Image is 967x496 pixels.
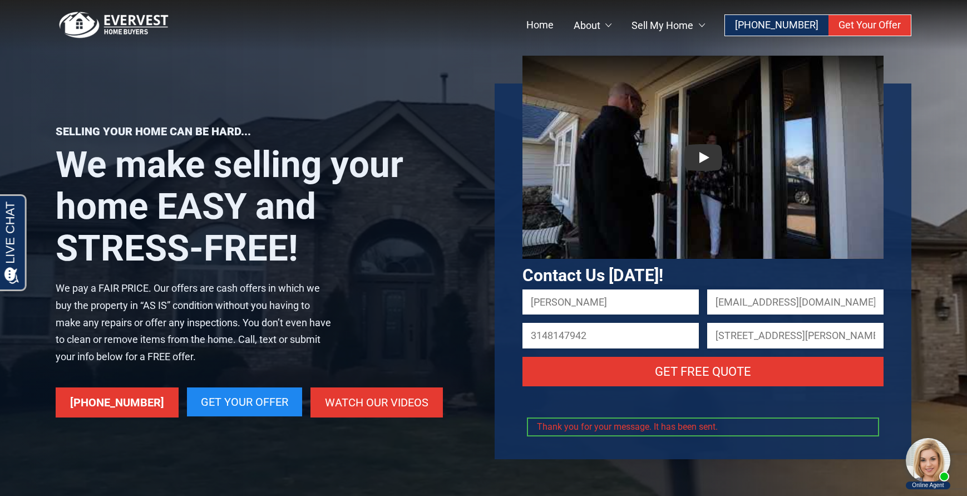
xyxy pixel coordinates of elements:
img: logo.png [56,11,172,39]
iframe: Chat Invitation [900,435,956,490]
a: Get Your Offer [187,387,302,416]
p: We pay a FAIR PRICE. Our offers are cash offers in which we buy the property in “AS IS” condition... [56,280,333,365]
p: Selling your home can be hard... [56,125,472,138]
span: Opens a chat window [27,9,90,23]
input: Get Free Quote [522,357,884,386]
input: Property Address * [707,323,884,348]
form: Contact form [522,289,884,436]
a: About [564,15,622,36]
input: Phone Number * [522,323,699,348]
div: Thank you for your message. It has been sent. [527,418,879,436]
span: [PHONE_NUMBER] [70,396,164,409]
input: Name * [522,289,699,315]
input: Email Address [707,289,884,315]
a: Watch Our Videos [310,387,443,418]
h3: Contact Us [DATE]! [522,266,884,286]
a: Sell My Home [621,15,715,36]
h1: We make selling your home EASY and STRESS-FREE! [56,144,472,269]
a: [PHONE_NUMBER] [56,387,179,418]
a: Home [516,15,564,36]
a: [PHONE_NUMBER] [725,15,828,36]
span: [PHONE_NUMBER] [735,19,818,31]
a: Get Your Offer [828,15,911,36]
